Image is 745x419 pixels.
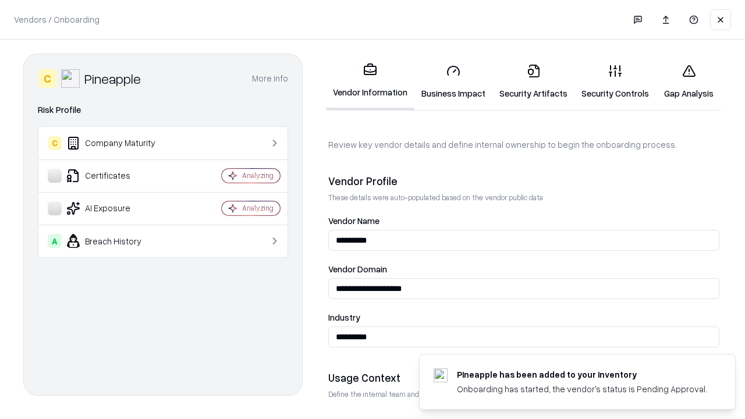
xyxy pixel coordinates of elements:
div: Certificates [48,169,187,183]
div: Pineapple [84,69,141,88]
img: Pineapple [61,69,80,88]
p: Review key vendor details and define internal ownership to begin the onboarding process. [328,139,719,151]
label: Industry [328,313,719,322]
div: A [48,234,62,248]
a: Security Artifacts [492,55,574,109]
div: C [38,69,56,88]
img: pineappleenergy.com [434,368,448,382]
div: Vendor Profile [328,174,719,188]
a: Security Controls [574,55,656,109]
p: These details were auto-populated based on the vendor public data [328,193,719,203]
div: Breach History [48,234,187,248]
button: More info [252,68,288,89]
div: Analyzing [242,171,274,180]
a: Business Impact [414,55,492,109]
div: Company Maturity [48,136,187,150]
div: Usage Context [328,371,719,385]
a: Vendor Information [326,54,414,110]
a: Gap Analysis [656,55,722,109]
div: AI Exposure [48,201,187,215]
div: Pineapple has been added to your inventory [457,368,707,381]
label: Vendor Domain [328,265,719,274]
div: Analyzing [242,203,274,213]
div: Risk Profile [38,103,288,117]
p: Vendors / Onboarding [14,13,100,26]
label: Vendor Name [328,216,719,225]
div: C [48,136,62,150]
p: Define the internal team and reason for using this vendor. This helps assess business relevance a... [328,389,719,399]
div: Onboarding has started, the vendor's status is Pending Approval. [457,383,707,395]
